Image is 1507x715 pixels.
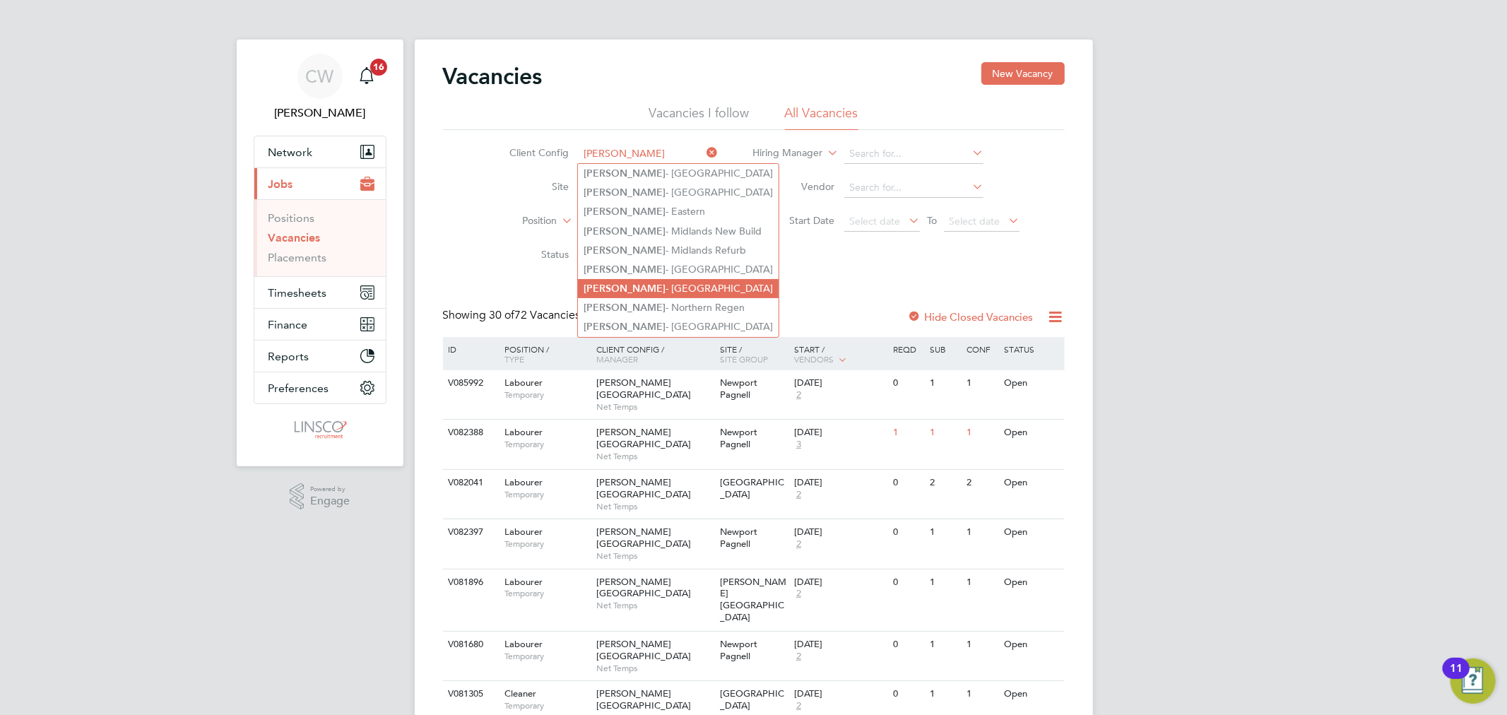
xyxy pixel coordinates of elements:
[490,308,581,322] span: 72 Vacancies
[964,370,1000,396] div: 1
[504,476,543,488] span: Labourer
[578,298,779,317] li: - Northern Regen
[504,377,543,389] span: Labourer
[254,309,386,340] button: Finance
[596,638,691,662] span: [PERSON_NAME][GEOGRAPHIC_DATA]
[268,286,327,300] span: Timesheets
[1000,370,1062,396] div: Open
[794,639,886,651] div: [DATE]
[1000,337,1062,361] div: Status
[445,337,495,361] div: ID
[578,260,779,279] li: - [GEOGRAPHIC_DATA]
[596,476,691,500] span: [PERSON_NAME][GEOGRAPHIC_DATA]
[475,214,557,228] label: Position
[254,341,386,372] button: Reports
[445,420,495,446] div: V082388
[370,59,387,76] span: 16
[578,317,779,336] li: - [GEOGRAPHIC_DATA]
[443,62,543,90] h2: Vacancies
[794,377,886,389] div: [DATE]
[445,569,495,596] div: V081896
[487,146,569,159] label: Client Config
[504,526,543,538] span: Labourer
[596,600,713,611] span: Net Temps
[596,550,713,562] span: Net Temps
[720,377,757,401] span: Newport Pagnell
[753,214,834,227] label: Start Date
[254,199,386,276] div: Jobs
[504,687,536,699] span: Cleaner
[504,588,589,599] span: Temporary
[445,519,495,545] div: V082397
[1000,569,1062,596] div: Open
[504,638,543,650] span: Labourer
[254,277,386,308] button: Timesheets
[578,222,779,241] li: - Midlands New Build
[720,426,757,450] span: Newport Pagnell
[584,283,666,295] b: [PERSON_NAME]
[1000,519,1062,545] div: Open
[504,389,589,401] span: Temporary
[445,632,495,658] div: V081680
[504,489,589,500] span: Temporary
[353,54,381,99] a: 16
[254,372,386,403] button: Preferences
[237,40,403,466] nav: Main navigation
[964,632,1000,658] div: 1
[844,178,983,198] input: Search for...
[584,321,666,333] b: [PERSON_NAME]
[649,105,750,130] li: Vacancies I follow
[926,681,963,707] div: 1
[1450,658,1496,704] button: Open Resource Center, 11 new notifications
[981,62,1065,85] button: New Vacancy
[445,681,495,707] div: V081305
[794,427,886,439] div: [DATE]
[579,144,718,164] input: Search for...
[504,439,589,450] span: Temporary
[964,519,1000,545] div: 1
[268,382,329,395] span: Preferences
[926,420,963,446] div: 1
[849,215,900,227] span: Select date
[504,426,543,438] span: Labourer
[584,225,666,237] b: [PERSON_NAME]
[254,136,386,167] button: Network
[584,167,666,179] b: [PERSON_NAME]
[794,526,886,538] div: [DATE]
[254,105,386,122] span: Chloe Whittall
[268,211,315,225] a: Positions
[890,470,926,496] div: 0
[504,538,589,550] span: Temporary
[596,401,713,413] span: Net Temps
[490,308,515,322] span: 30 of
[596,687,691,711] span: [PERSON_NAME][GEOGRAPHIC_DATA]
[1000,681,1062,707] div: Open
[445,470,495,496] div: V082041
[926,569,963,596] div: 1
[794,538,803,550] span: 2
[306,67,334,85] span: CW
[268,251,327,264] a: Placements
[254,168,386,199] button: Jobs
[596,451,713,462] span: Net Temps
[926,519,963,545] div: 1
[890,519,926,545] div: 0
[504,353,524,365] span: Type
[753,180,834,193] label: Vendor
[964,337,1000,361] div: Conf
[596,501,713,512] span: Net Temps
[926,632,963,658] div: 1
[908,310,1034,324] label: Hide Closed Vacancies
[890,420,926,446] div: 1
[890,632,926,658] div: 0
[578,241,779,260] li: - Midlands Refurb
[741,146,822,160] label: Hiring Manager
[596,353,638,365] span: Manager
[964,569,1000,596] div: 1
[926,470,963,496] div: 2
[268,231,321,244] a: Vacancies
[890,370,926,396] div: 0
[794,439,803,451] span: 3
[584,187,666,199] b: [PERSON_NAME]
[890,681,926,707] div: 0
